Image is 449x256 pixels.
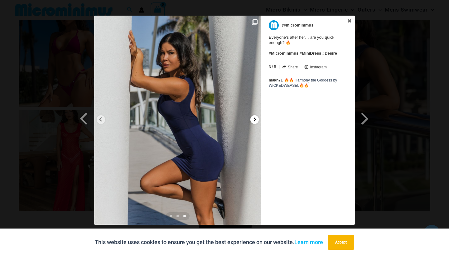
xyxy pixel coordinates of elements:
[304,65,326,70] a: Instagram
[95,238,323,247] p: This website uses cookies to ensure you get the best experience on our website.
[294,239,323,245] a: Learn more
[269,51,298,56] a: #Microminimus
[282,20,314,30] p: @microminimus
[269,32,343,56] span: Everyone’s after her… are you quick enough? 🔥
[300,51,321,56] a: #MiniDress
[322,51,337,56] a: #Desire
[269,20,279,30] img: microminimus.jpg
[328,235,354,250] button: Accept
[269,78,337,88] span: 🔥🔥 Harmony the Goddess by WICKEDWEASEL🔥🔥
[269,78,283,82] a: makn71
[269,20,343,30] a: @microminimus
[94,16,261,225] img: Everyone’s after her… are you quick enough? 🔥 <br> <br> #Microminimus #MiniDress #Desire
[269,63,276,69] span: 3 / 5
[282,65,298,69] a: Share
